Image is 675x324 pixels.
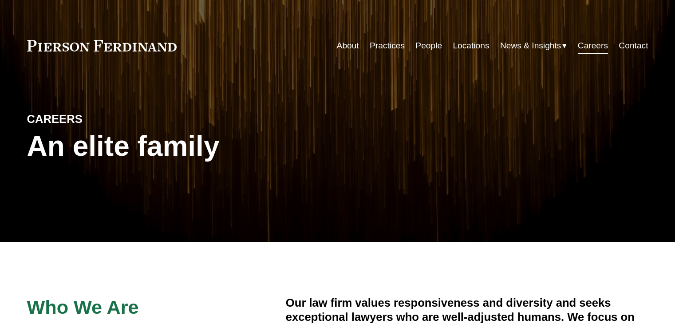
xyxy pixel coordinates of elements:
[370,37,405,54] a: Practices
[453,37,489,54] a: Locations
[27,296,139,318] span: Who We Are
[578,37,608,54] a: Careers
[27,130,338,162] h1: An elite family
[27,112,182,126] h4: CAREERS
[500,38,561,54] span: News & Insights
[500,37,567,54] a: folder dropdown
[619,37,648,54] a: Contact
[415,37,442,54] a: People
[337,37,359,54] a: About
